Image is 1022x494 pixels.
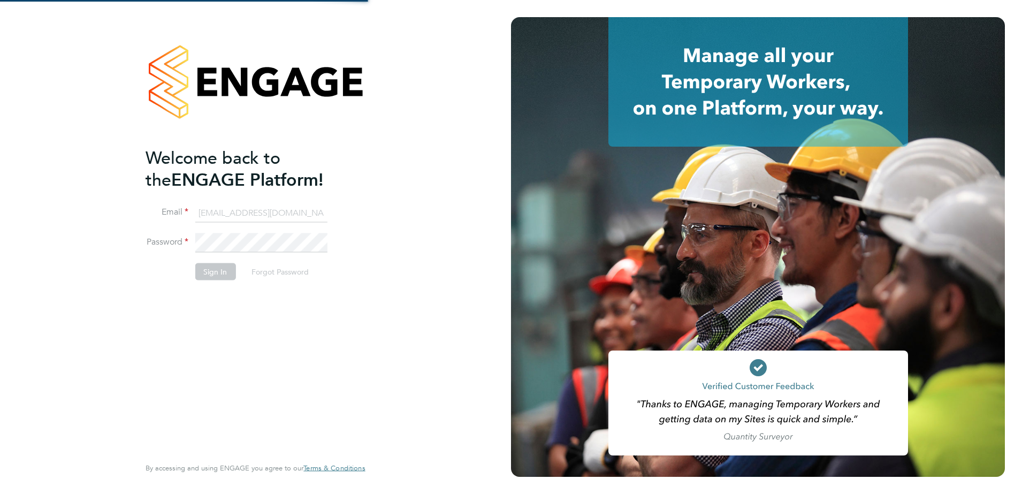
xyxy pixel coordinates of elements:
[243,263,317,280] button: Forgot Password
[303,464,365,473] a: Terms & Conditions
[146,237,188,248] label: Password
[195,203,327,223] input: Enter your work email...
[146,147,354,191] h2: ENGAGE Platform!
[146,147,280,190] span: Welcome back to the
[195,263,235,280] button: Sign In
[146,463,365,473] span: By accessing and using ENGAGE you agree to our
[146,207,188,218] label: Email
